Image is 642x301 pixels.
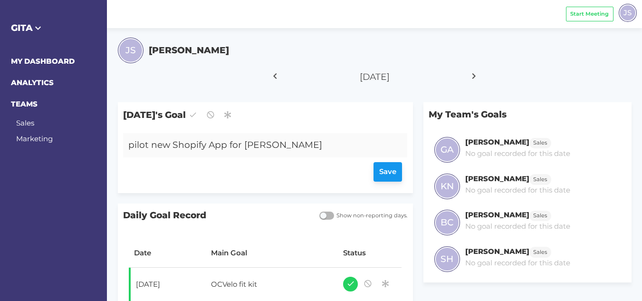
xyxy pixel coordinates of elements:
[11,99,96,110] h6: TEAMS
[533,212,547,220] span: Sales
[16,134,53,143] a: Marketing
[465,221,570,232] p: No goal recorded for this date
[374,162,402,182] button: Save
[529,247,551,256] a: Sales
[465,148,570,159] p: No goal recorded for this date
[566,7,613,21] button: Start Meeting
[360,71,390,82] span: [DATE]
[334,212,408,220] span: Show non-reporting days.
[623,7,632,18] span: JS
[134,248,201,259] div: Date
[533,248,547,256] span: Sales
[533,139,547,147] span: Sales
[465,247,529,256] h6: [PERSON_NAME]
[118,204,314,228] span: Daily Goal Record
[570,10,609,18] span: Start Meeting
[125,44,136,57] span: JS
[529,210,551,219] a: Sales
[441,216,453,229] span: BC
[149,44,229,57] h5: [PERSON_NAME]
[343,248,396,259] div: Status
[533,175,547,184] span: Sales
[529,174,551,183] a: Sales
[11,57,75,66] a: MY DASHBOARD
[211,248,333,259] div: Main Goal
[441,180,454,193] span: KN
[123,133,384,157] div: pilot new Shopify App for [PERSON_NAME]
[206,274,327,298] div: OCVelo fit kit
[441,252,453,266] span: SH
[465,174,529,183] h6: [PERSON_NAME]
[619,4,637,22] div: JS
[11,78,54,87] a: ANALYTICS
[16,118,34,127] a: Sales
[465,137,529,146] h6: [PERSON_NAME]
[465,185,570,196] p: No goal recorded for this date
[465,210,529,219] h6: [PERSON_NAME]
[379,166,396,177] span: Save
[118,102,413,127] span: [DATE]'s Goal
[529,137,551,146] a: Sales
[11,21,96,35] h5: GITA
[465,258,570,269] p: No goal recorded for this date
[441,143,454,156] span: GA
[423,102,631,126] p: My Team's Goals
